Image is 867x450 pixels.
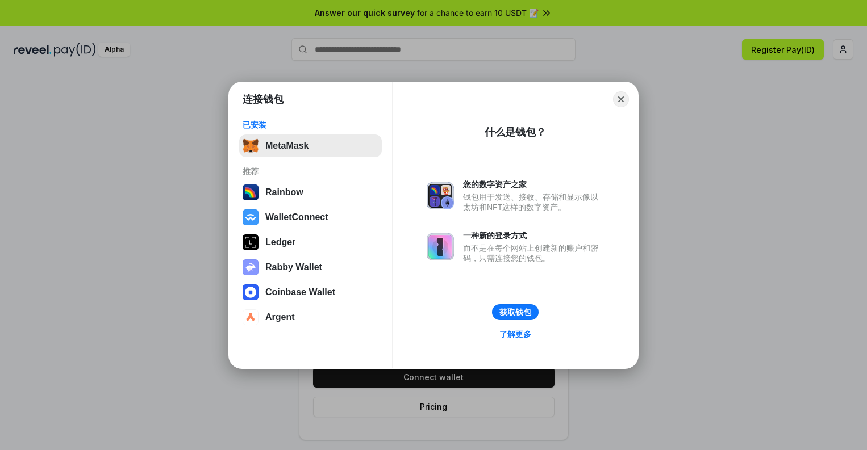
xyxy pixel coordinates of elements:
div: 了解更多 [499,329,531,339]
button: Rainbow [239,181,382,204]
div: Rainbow [265,187,303,197]
div: Argent [265,312,295,322]
img: svg+xml,%3Csvg%20xmlns%3D%22http%3A%2F%2Fwww.w3.org%2F2000%2Fsvg%22%20fill%3D%22none%22%20viewBox... [427,182,454,209]
img: svg+xml,%3Csvg%20width%3D%2228%22%20height%3D%2228%22%20viewBox%3D%220%200%2028%2028%22%20fill%3D... [243,309,259,325]
a: 了解更多 [493,327,538,342]
button: Rabby Wallet [239,256,382,279]
div: 而不是在每个网站上创建新的账户和密码，只需连接您的钱包。 [463,243,604,263]
img: svg+xml,%3Csvg%20xmlns%3D%22http%3A%2F%2Fwww.w3.org%2F2000%2Fsvg%22%20fill%3D%22none%22%20viewBox... [243,259,259,275]
button: Coinbase Wallet [239,281,382,304]
div: MetaMask [265,141,309,151]
div: 钱包用于发送、接收、存储和显示像以太坊和NFT这样的数字资产。 [463,192,604,212]
div: Rabby Wallet [265,262,322,272]
button: Ledger [239,231,382,254]
button: 获取钱包 [492,304,539,320]
div: 推荐 [243,166,378,176]
img: svg+xml,%3Csvg%20fill%3D%22none%22%20height%3D%2233%22%20viewBox%3D%220%200%2035%2033%22%20width%... [243,138,259,154]
h1: 连接钱包 [243,92,284,106]
img: svg+xml,%3Csvg%20xmlns%3D%22http%3A%2F%2Fwww.w3.org%2F2000%2Fsvg%22%20fill%3D%22none%22%20viewBox... [427,233,454,260]
button: Close [613,91,629,107]
button: MetaMask [239,134,382,157]
img: svg+xml,%3Csvg%20width%3D%2228%22%20height%3D%2228%22%20viewBox%3D%220%200%2028%2028%22%20fill%3D... [243,209,259,225]
img: svg+xml,%3Csvg%20xmlns%3D%22http%3A%2F%2Fwww.w3.org%2F2000%2Fsvg%22%20width%3D%2228%22%20height%3... [243,234,259,250]
div: 什么是钱包？ [485,125,546,139]
button: WalletConnect [239,206,382,229]
button: Argent [239,306,382,329]
div: 已安装 [243,120,378,130]
div: 一种新的登录方式 [463,230,604,241]
div: 您的数字资产之家 [463,179,604,190]
div: Ledger [265,237,295,247]
div: 获取钱包 [499,307,531,317]
div: Coinbase Wallet [265,287,335,297]
img: svg+xml,%3Csvg%20width%3D%22120%22%20height%3D%22120%22%20viewBox%3D%220%200%20120%20120%22%20fil... [243,184,259,200]
div: WalletConnect [265,212,328,222]
img: svg+xml,%3Csvg%20width%3D%2228%22%20height%3D%2228%22%20viewBox%3D%220%200%2028%2028%22%20fill%3D... [243,284,259,300]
